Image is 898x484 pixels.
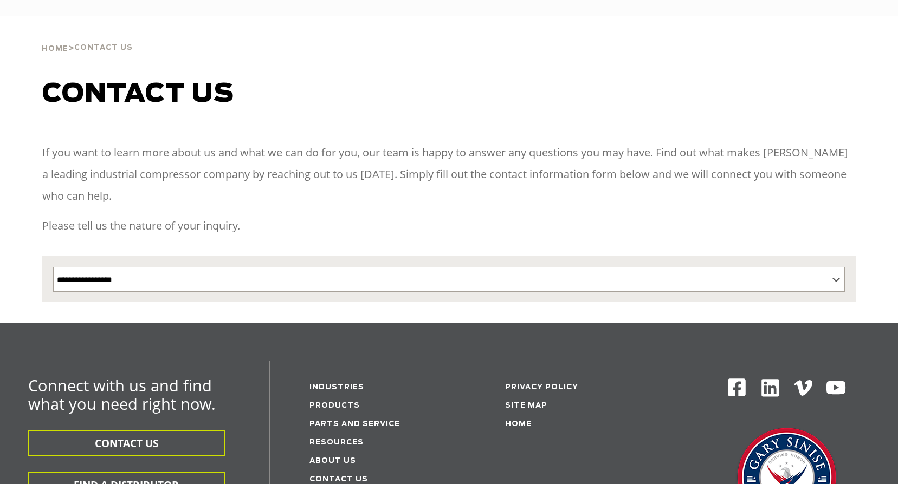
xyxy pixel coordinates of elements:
[42,81,234,107] span: Contact us
[794,380,812,396] img: Vimeo
[42,142,855,207] p: If you want to learn more about us and what we can do for you, our team is happy to answer any qu...
[42,43,68,53] a: Home
[74,44,133,51] span: Contact Us
[309,439,364,446] a: Resources
[309,402,360,409] a: Products
[309,384,364,391] a: Industries
[28,430,225,456] button: CONTACT US
[760,377,781,398] img: Linkedin
[309,421,400,428] a: Parts and service
[505,384,578,391] a: Privacy Policy
[825,377,847,398] img: Youtube
[309,476,368,483] a: Contact Us
[505,402,547,409] a: Site Map
[727,377,747,397] img: Facebook
[42,16,133,57] div: >
[42,215,855,237] p: Please tell us the nature of your inquiry.
[309,457,356,465] a: About Us
[505,421,532,428] a: Home
[42,45,68,53] span: Home
[28,375,216,414] span: Connect with us and find what you need right now.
